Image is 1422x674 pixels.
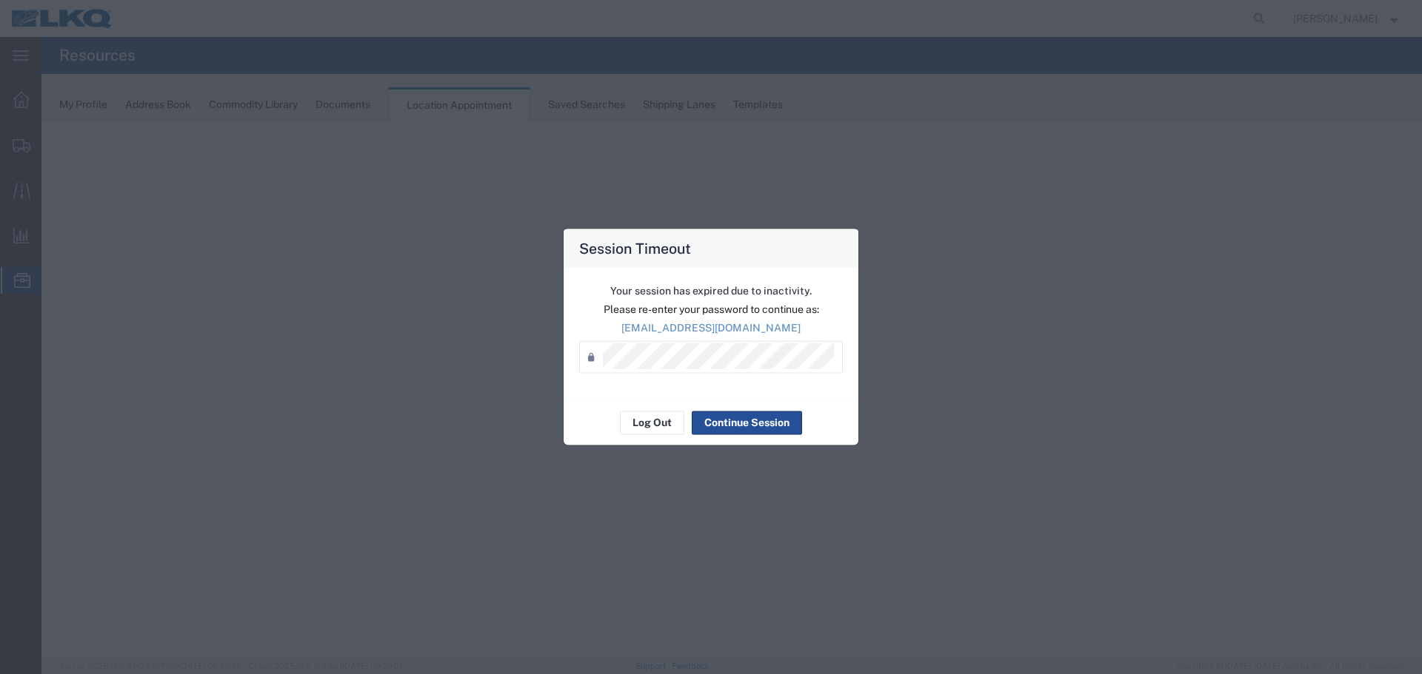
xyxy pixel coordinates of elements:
p: Your session has expired due to inactivity. [579,283,843,298]
h4: Session Timeout [579,237,691,258]
button: Continue Session [692,411,802,434]
p: [EMAIL_ADDRESS][DOMAIN_NAME] [579,320,843,335]
p: Please re-enter your password to continue as: [579,301,843,317]
button: Log Out [620,411,684,434]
